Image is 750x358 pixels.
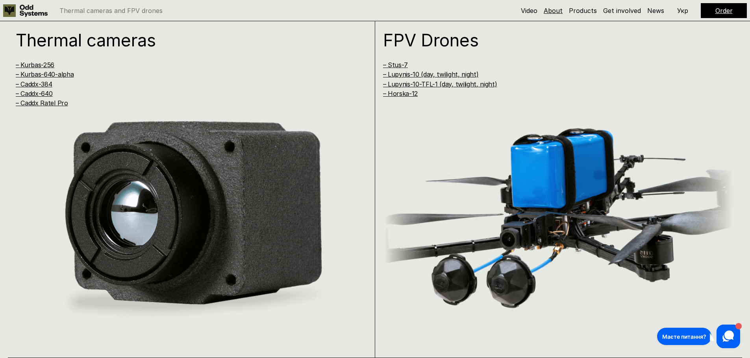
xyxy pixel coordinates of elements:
[16,61,54,69] a: – Kurbas-256
[383,31,713,49] h1: FPV Drones
[383,70,479,78] a: – Lupynis-10 (day, twilight, night)
[603,7,641,15] a: Get involved
[383,80,497,88] a: – Lupynis-10-TFL-1 (day, twilight, night)
[16,70,74,78] a: – Kurbas-640-alpha
[383,61,408,69] a: – Stus-7
[16,80,52,88] a: – Caddx-384
[655,323,742,350] iframe: HelpCrunch
[59,7,163,14] p: Thermal cameras and FPV drones
[16,90,52,97] a: – Caddx-640
[383,90,418,97] a: – Horska-12
[544,7,563,15] a: About
[647,7,664,15] a: News
[569,7,597,15] a: Products
[677,7,688,14] p: Укр
[521,7,537,15] a: Video
[16,31,346,49] h1: Thermal cameras
[16,99,68,107] a: – Caddx Ratel Pro
[715,7,733,15] a: Order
